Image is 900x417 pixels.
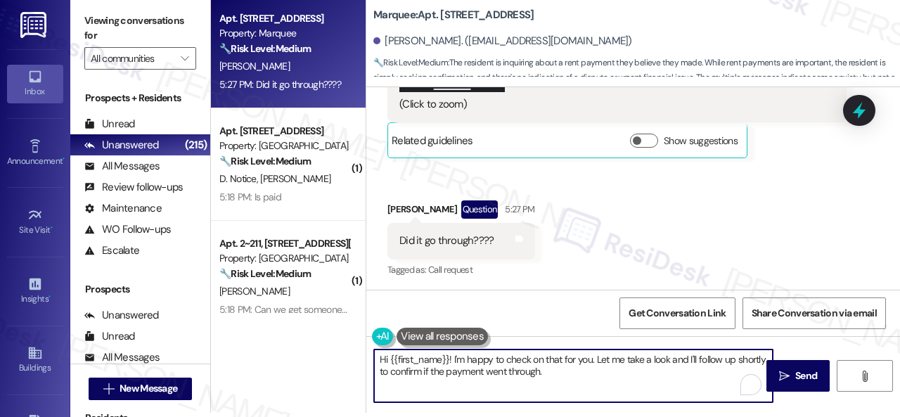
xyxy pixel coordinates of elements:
span: New Message [120,381,177,396]
div: Tagged as: [387,259,535,280]
div: All Messages [84,350,160,365]
div: Did it go through???? [399,233,494,248]
div: Prospects + Residents [70,91,210,105]
div: 5:18 PM: Is paid [219,191,281,203]
div: [PERSON_NAME]. ([EMAIL_ADDRESS][DOMAIN_NAME]) [373,34,632,49]
div: Prospects [70,282,210,297]
strong: 🔧 Risk Level: Medium [219,42,311,55]
b: Marquee: Apt. [STREET_ADDRESS] [373,8,534,23]
strong: 🔧 Risk Level: Medium [219,155,311,167]
div: Apt. [STREET_ADDRESS] [219,11,349,26]
button: Share Conversation via email [742,297,886,329]
div: 5:27 PM: Did it go through???? [219,78,341,91]
div: [PERSON_NAME] [387,200,535,223]
div: Question [461,200,499,218]
div: 5:18 PM: Can we get someone to come look at our smart lock please [219,303,497,316]
i:  [103,383,114,394]
div: 5:27 PM [501,202,534,217]
span: [PERSON_NAME] [219,60,290,72]
button: Send [766,360,830,392]
div: Property: [GEOGRAPHIC_DATA] [219,251,349,266]
span: • [63,154,65,164]
button: New Message [89,378,193,400]
span: Share Conversation via email [752,306,877,321]
div: Unanswered [84,138,159,153]
div: Maintenance [84,201,162,216]
div: (Click to zoom) [399,97,824,112]
div: Unread [84,329,135,344]
div: Unanswered [84,308,159,323]
div: Escalate [84,243,139,258]
div: All Messages [84,159,160,174]
span: [PERSON_NAME] [260,172,330,185]
span: Get Conversation Link [629,306,726,321]
div: Unread [84,117,135,131]
textarea: To enrich screen reader interactions, please activate Accessibility in Grammarly extension settings [374,349,773,402]
a: Buildings [7,341,63,379]
span: Send [795,368,817,383]
i:  [859,371,870,382]
div: Property: Marquee [219,26,349,41]
span: Call request [428,264,472,276]
input: All communities [91,47,174,70]
div: Review follow-ups [84,180,183,195]
a: Site Visit • [7,203,63,241]
div: (215) [181,134,210,156]
div: Property: [GEOGRAPHIC_DATA] [219,139,349,153]
span: • [51,223,53,233]
i:  [181,53,188,64]
div: WO Follow-ups [84,222,171,237]
label: Show suggestions [664,134,738,148]
button: Get Conversation Link [619,297,735,329]
i:  [779,371,790,382]
strong: 🔧 Risk Level: Medium [219,267,311,280]
div: Related guidelines [392,134,473,154]
a: Insights • [7,272,63,310]
a: Inbox [7,65,63,103]
span: : The resident is inquiring about a rent payment they believe they made. While rent payments are ... [373,56,900,101]
span: [PERSON_NAME] [219,285,290,297]
div: Apt. 2~211, [STREET_ADDRESS][US_STATE] [219,236,349,251]
span: • [49,292,51,302]
img: ResiDesk Logo [20,12,49,38]
div: Apt. [STREET_ADDRESS] [219,124,349,139]
strong: 🔧 Risk Level: Medium [373,57,448,68]
label: Viewing conversations for [84,10,196,47]
span: D. Notice [219,172,260,185]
